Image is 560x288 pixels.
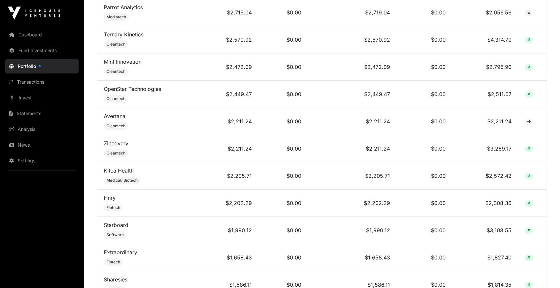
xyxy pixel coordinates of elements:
[5,154,79,168] a: Settings
[106,232,124,237] span: Software
[308,244,397,271] td: $1,658.43
[452,190,518,217] td: $2,308.36
[452,217,518,244] td: $3,108.55
[397,81,452,108] td: $0.00
[452,26,518,53] td: $4,314.70
[308,190,397,217] td: $2,202.29
[207,26,258,53] td: $2,570.92
[397,135,452,162] td: $0.00
[452,53,518,81] td: $2,796.90
[207,190,258,217] td: $2,202.29
[397,108,452,135] td: $0.00
[5,106,79,121] a: Statements
[5,138,79,152] a: News
[258,81,308,108] td: $0.00
[5,122,79,136] a: Analysis
[104,195,116,201] a: Hnry
[104,249,137,256] a: Extraordinary
[258,244,308,271] td: $0.00
[308,135,397,162] td: $2,211.24
[106,42,125,47] span: Cleantech
[452,244,518,271] td: $1,827.40
[5,43,79,58] a: Fund Investments
[258,190,308,217] td: $0.00
[104,222,128,228] a: Starboard
[452,108,518,135] td: $2,211.24
[258,108,308,135] td: $0.00
[5,91,79,105] a: Invest
[397,217,452,244] td: $0.00
[397,162,452,190] td: $0.00
[207,135,258,162] td: $2,211.24
[106,259,120,265] span: Fintech
[308,217,397,244] td: $1,990.12
[5,75,79,89] a: Transactions
[207,217,258,244] td: $1,990.12
[8,7,60,20] img: Icehouse Ventures Logo
[106,205,120,210] span: Fintech
[452,162,518,190] td: $2,572.42
[397,244,452,271] td: $0.00
[397,190,452,217] td: $0.00
[258,26,308,53] td: $0.00
[5,59,79,73] a: Portfolio
[106,123,125,129] span: Cleantech
[104,4,143,10] a: Parrot Analytics
[104,31,143,38] a: Ternary Kinetics
[207,53,258,81] td: $2,472.09
[308,162,397,190] td: $2,205.71
[104,86,161,92] a: OpenStar Technologies
[106,96,125,101] span: Cleantech
[258,162,308,190] td: $0.00
[106,151,125,156] span: Cleantech
[104,167,134,174] a: Kitea Health
[104,140,128,147] a: Zincovery
[308,81,397,108] td: $2,449.47
[106,69,125,74] span: Cleantech
[104,113,125,119] a: Avertana
[308,53,397,81] td: $2,472.09
[258,53,308,81] td: $0.00
[527,257,560,288] iframe: Chat Widget
[207,81,258,108] td: $2,449.47
[106,14,126,20] span: Mediatech
[104,58,141,65] a: Mint Innovation
[452,81,518,108] td: $2,511.07
[308,26,397,53] td: $2,570.92
[258,135,308,162] td: $0.00
[397,53,452,81] td: $0.00
[207,244,258,271] td: $1,658.43
[5,28,79,42] a: Dashboard
[104,276,127,283] a: Sharesies
[452,135,518,162] td: $3,269.17
[308,108,397,135] td: $2,211.24
[397,26,452,53] td: $0.00
[258,217,308,244] td: $0.00
[207,162,258,190] td: $2,205.71
[207,108,258,135] td: $2,211.24
[106,178,138,183] span: Medical/ Biotech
